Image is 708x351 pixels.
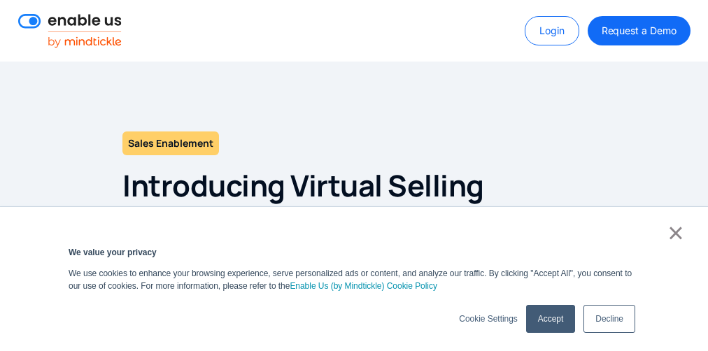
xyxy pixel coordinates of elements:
[69,248,157,257] strong: We value your privacy
[122,166,585,281] h1: Introducing Virtual Selling Platform as the Future of Sales Infrastructure
[583,305,635,333] a: Decline
[588,16,691,45] a: Request a Demo
[290,280,437,292] a: Enable Us (by Mindtickle) Cookie Policy
[526,305,575,333] a: Accept
[525,16,579,45] a: Login
[667,227,684,239] a: ×
[459,313,517,325] a: Cookie Settings
[69,267,639,292] p: We use cookies to enhance your browsing experience, serve personalized ads or content, and analyz...
[122,131,219,155] h2: Sales Enablement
